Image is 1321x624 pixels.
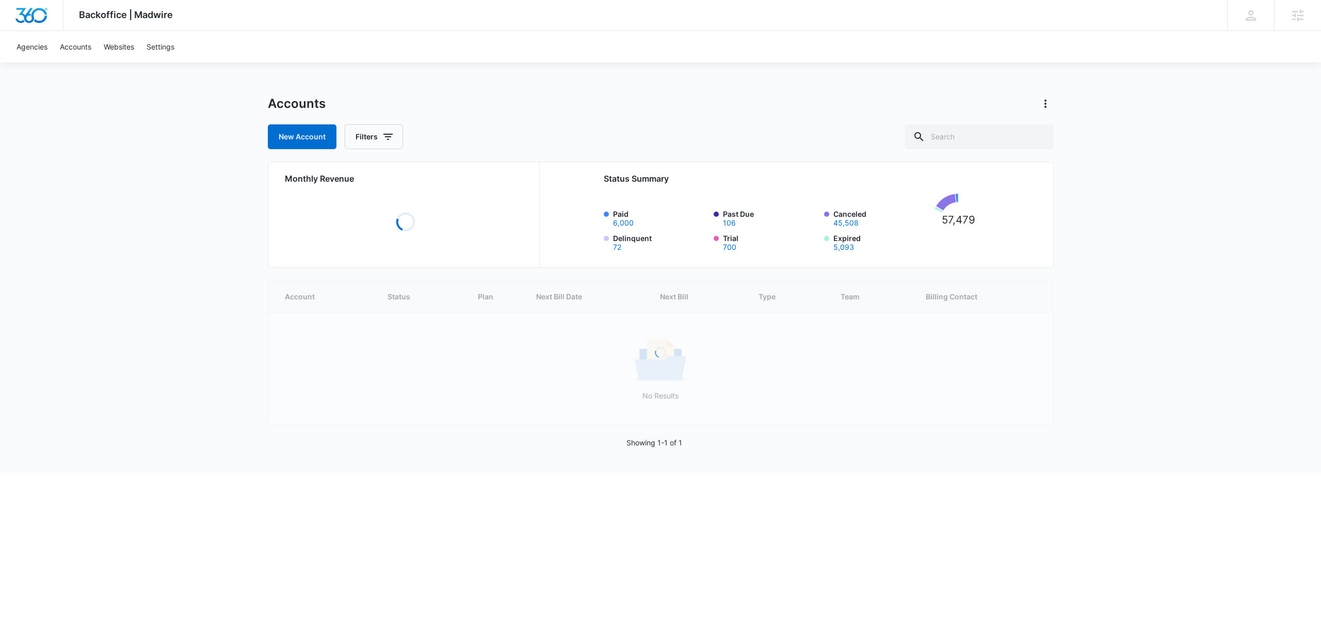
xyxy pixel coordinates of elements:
[833,244,854,251] button: Expired
[626,437,682,448] p: Showing 1-1 of 1
[613,219,634,227] button: Paid
[942,213,975,226] tspan: 57,479
[723,244,736,251] button: Trial
[613,209,708,227] label: Paid
[833,219,859,227] button: Canceled
[54,31,98,62] a: Accounts
[98,31,140,62] a: Websites
[10,31,54,62] a: Agencies
[613,233,708,251] label: Delinquent
[723,209,818,227] label: Past Due
[613,244,621,251] button: Delinquent
[268,124,336,149] a: New Account
[723,233,818,251] label: Trial
[723,219,736,227] button: Past Due
[268,96,326,111] h1: Accounts
[140,31,181,62] a: Settings
[79,9,173,20] span: Backoffice | Madwire
[905,124,1054,149] input: Search
[1037,95,1054,112] button: Actions
[833,233,928,251] label: Expired
[345,124,403,149] button: Filters
[833,209,928,227] label: Canceled
[285,172,527,185] h2: Monthly Revenue
[604,172,985,185] h2: Status Summary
